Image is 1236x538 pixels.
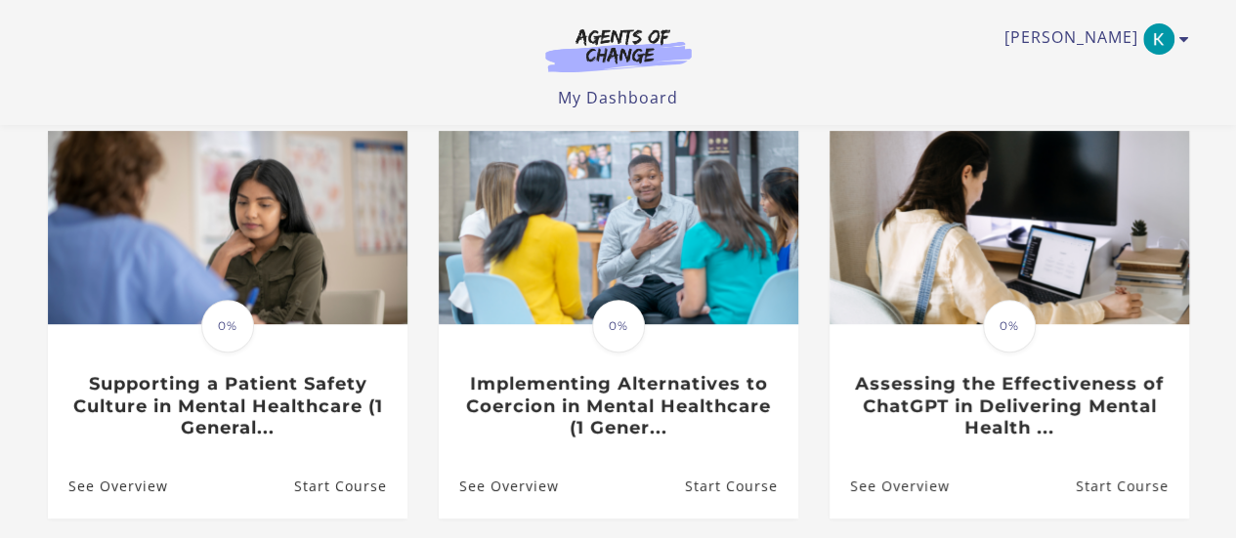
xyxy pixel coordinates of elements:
a: Assessing the Effectiveness of ChatGPT in Delivering Mental Health ...: Resume Course [1075,454,1188,517]
span: 0% [592,300,645,352]
a: Supporting a Patient Safety Culture in Mental Healthcare (1 General...: Resume Course [293,454,406,517]
span: 0% [201,300,254,352]
a: Implementing Alternatives to Coercion in Mental Healthcare (1 Gener...: See Overview [439,454,559,517]
a: Implementing Alternatives to Coercion in Mental Healthcare (1 Gener...: Resume Course [684,454,797,517]
h3: Supporting a Patient Safety Culture in Mental Healthcare (1 General... [68,373,386,439]
span: 0% [983,300,1036,352]
img: Agents of Change Logo [525,27,712,72]
h3: Implementing Alternatives to Coercion in Mental Healthcare (1 Gener... [459,373,777,439]
a: Toggle menu [1004,23,1179,55]
a: Supporting a Patient Safety Culture in Mental Healthcare (1 General...: See Overview [48,454,168,517]
a: My Dashboard [558,87,678,108]
h3: Assessing the Effectiveness of ChatGPT in Delivering Mental Health ... [850,373,1168,439]
a: Assessing the Effectiveness of ChatGPT in Delivering Mental Health ...: See Overview [830,454,950,517]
